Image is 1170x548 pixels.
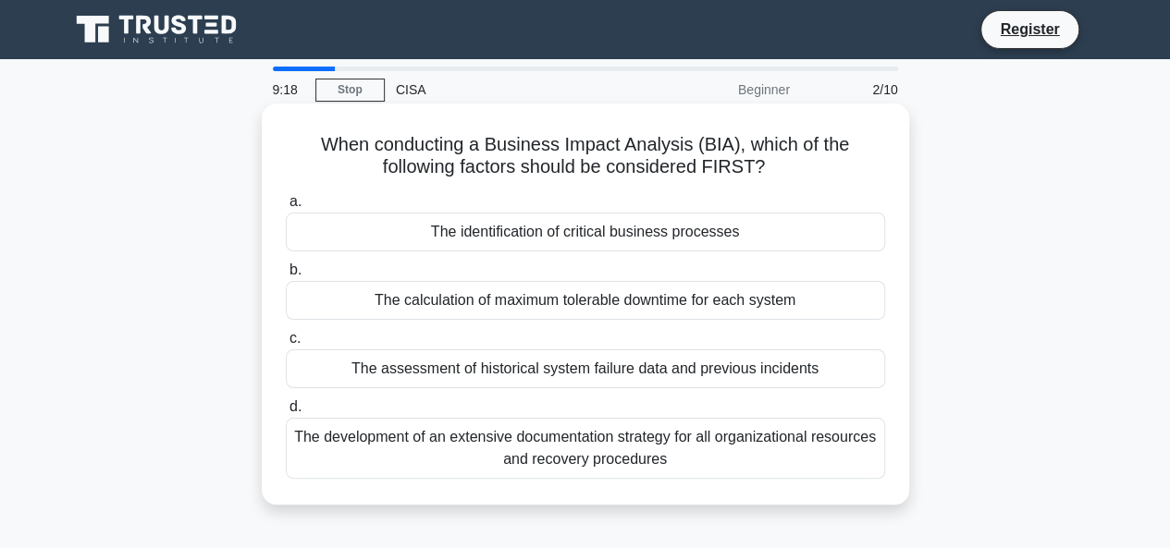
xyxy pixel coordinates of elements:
[286,281,885,320] div: The calculation of maximum tolerable downtime for each system
[286,418,885,479] div: The development of an extensive documentation strategy for all organizational resources and recov...
[262,71,315,108] div: 9:18
[286,213,885,251] div: The identification of critical business processes
[286,349,885,388] div: The assessment of historical system failure data and previous incidents
[289,330,301,346] span: c.
[385,71,639,108] div: CISA
[989,18,1070,41] a: Register
[289,193,302,209] span: a.
[289,262,302,277] span: b.
[289,398,302,414] span: d.
[639,71,801,108] div: Beginner
[284,133,887,179] h5: When conducting a Business Impact Analysis (BIA), which of the following factors should be consid...
[315,79,385,102] a: Stop
[801,71,909,108] div: 2/10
